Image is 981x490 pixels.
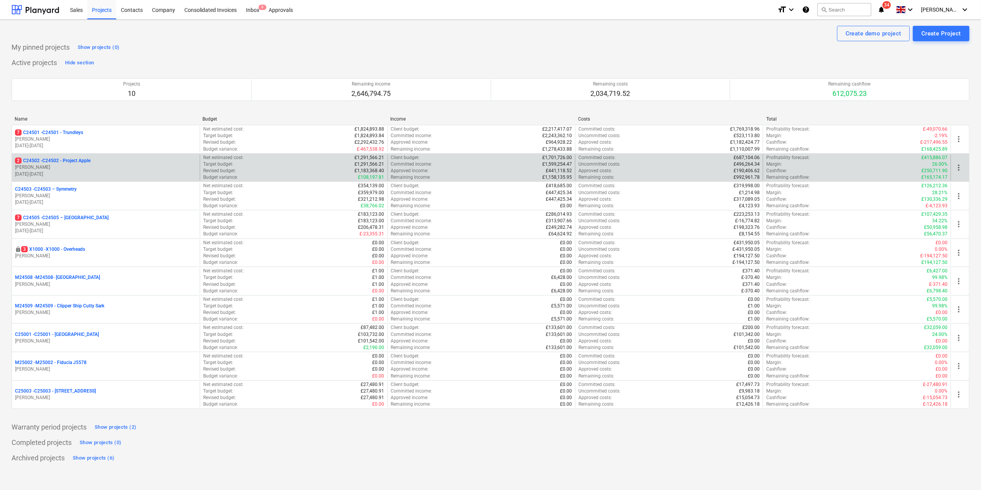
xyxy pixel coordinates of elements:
[546,190,572,196] p: £447,425.34
[71,452,116,464] button: Show projects (6)
[391,161,432,168] p: Committed income :
[391,168,429,174] p: Approved income :
[15,221,197,228] p: [PERSON_NAME]
[766,253,787,259] p: Cashflow :
[578,146,614,153] p: Remaining costs :
[741,274,760,281] p: £-370.40
[578,126,615,133] p: Committed costs :
[542,161,572,168] p: £1,599,254.47
[15,274,197,287] div: M24508 -M24508- [GEOGRAPHIC_DATA][PERSON_NAME]
[921,29,961,39] div: Create Project
[777,5,787,14] i: format_size
[578,246,620,253] p: Uncommitted costs :
[927,296,948,303] p: £5,570.00
[15,199,197,206] p: [DATE] - [DATE]
[355,168,384,174] p: £1,183,368.40
[734,253,760,259] p: £194,127.50
[924,231,948,237] p: £56,470.37
[766,224,787,231] p: Cashflow :
[355,161,384,168] p: £1,291,566.21
[203,240,244,246] p: Net estimated cost :
[766,274,782,281] p: Margin :
[734,161,760,168] p: £496,264.34
[391,190,432,196] p: Committed income :
[203,183,244,189] p: Net estimated cost :
[203,288,238,294] p: Budget variance :
[15,303,197,316] div: M24509 -M24509 - Clipper Ship Cutty Sark[PERSON_NAME]
[924,224,948,231] p: £50,958.98
[766,183,810,189] p: Profitability forecast :
[546,139,572,146] p: £964,928.22
[203,133,233,139] p: Target budget :
[203,296,244,303] p: Net estimated cost :
[742,281,760,288] p: £371.40
[15,394,197,401] p: [PERSON_NAME]
[358,218,384,224] p: £183,123.00
[921,183,948,189] p: £126,212.36
[203,168,236,174] p: Revised budget :
[15,158,22,164] span: 2
[932,190,948,196] p: 28.21%
[203,139,236,146] p: Revised budget :
[542,154,572,161] p: £1,701,726.00
[766,139,787,146] p: Cashflow :
[12,43,70,52] p: My pinned projects
[373,268,384,274] p: £1.00
[373,296,384,303] p: £1.00
[954,220,963,229] span: more_vert
[15,366,197,373] p: [PERSON_NAME]
[732,246,760,253] p: £-431,950.05
[373,253,384,259] p: £0.00
[943,453,981,490] iframe: Chat Widget
[920,253,948,259] p: £-194,127.50
[15,158,90,164] p: C24502 - C24502 - Project Apple
[203,246,233,253] p: Target budget :
[15,309,197,316] p: [PERSON_NAME]
[846,29,901,39] div: Create demo project
[202,116,384,122] div: Budget
[929,281,948,288] p: £-371.40
[954,333,963,342] span: more_vert
[766,116,948,122] div: Total
[391,288,431,294] p: Remaining income :
[15,171,197,178] p: [DATE] - [DATE]
[932,161,948,168] p: 26.00%
[578,240,615,246] p: Committed costs :
[546,196,572,203] p: £447,425.34
[358,224,384,231] p: £206,478.31
[954,163,963,172] span: more_vert
[766,296,810,303] p: Profitability forecast :
[15,136,197,143] p: [PERSON_NAME]
[927,288,948,294] p: £6,798.40
[578,253,612,259] p: Approved costs :
[358,183,384,189] p: £354,139.00
[578,288,614,294] p: Remaining costs :
[93,421,138,433] button: Show projects (2)
[259,5,266,10] span: 9
[203,161,233,168] p: Target budget :
[766,203,810,209] p: Remaining cashflow :
[203,253,236,259] p: Revised budget :
[766,154,810,161] p: Profitability forecast :
[921,211,948,218] p: £107,429.35
[954,248,963,257] span: more_vert
[730,126,760,133] p: £1,769,318.96
[578,133,620,139] p: Uncommitted costs :
[391,274,432,281] p: Committed income :
[12,58,57,67] p: Active projects
[80,438,121,447] div: Show projects (0)
[391,268,420,274] p: Client budget :
[21,246,85,253] p: X1000 - X1000 - Overheads
[15,158,197,177] div: 2C24502 -C24502 - Project Apple[PERSON_NAME][DATE]-[DATE]
[913,26,969,41] button: Create Project
[551,288,572,294] p: £6,428.00
[954,277,963,286] span: more_vert
[578,211,615,218] p: Committed costs :
[15,246,197,259] div: 3X1000 -X1000 - Overheads[PERSON_NAME]
[730,139,760,146] p: £1,182,424.77
[560,253,572,259] p: £0.00
[882,1,891,9] span: 34
[203,218,233,224] p: Target budget :
[21,246,28,252] span: 3
[373,303,384,309] p: £1.00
